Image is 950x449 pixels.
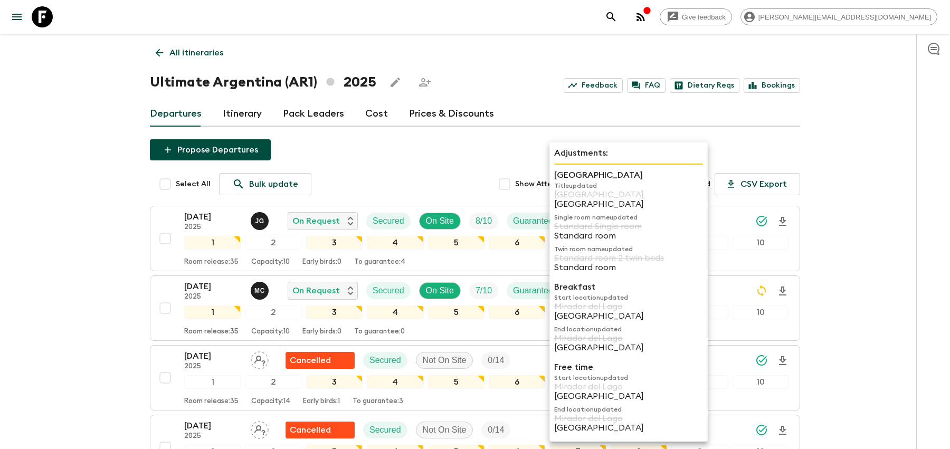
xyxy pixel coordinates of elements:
[283,101,344,127] a: Pack Leaders
[245,305,301,319] div: 2
[554,343,703,352] p: [GEOGRAPHIC_DATA]
[554,253,703,263] p: Standard room 2 twin beds
[306,305,363,319] div: 3
[554,423,703,433] p: [GEOGRAPHIC_DATA]
[489,375,545,389] div: 6
[755,284,768,297] svg: Sync Required - Changes detected
[488,424,504,436] p: 0 / 14
[292,284,340,297] p: On Request
[184,419,242,432] p: [DATE]
[150,72,376,93] h1: Ultimate Argentina (AR1) 2025
[489,236,545,250] div: 6
[554,281,703,293] p: Breakfast
[255,217,264,225] p: J G
[554,414,703,423] p: Mirador del Lago
[601,6,622,27] button: search adventures
[423,424,467,436] p: Not On Site
[733,236,789,250] div: 10
[290,354,331,367] p: Cancelled
[353,397,403,406] p: To guarantee: 3
[184,223,242,232] p: 2025
[414,72,435,93] span: Share this itinerary
[176,179,211,189] span: Select All
[481,352,510,369] div: Trip Fill
[385,72,406,93] button: Edit this itinerary
[423,354,467,367] p: Not On Site
[369,354,401,367] p: Secured
[251,424,269,433] span: Assign pack leader
[489,305,545,319] div: 6
[184,236,241,250] div: 1
[744,78,800,93] a: Bookings
[481,422,510,438] div: Trip Fill
[733,375,789,389] div: 10
[302,328,341,336] p: Early birds: 0
[670,78,739,93] a: Dietary Reqs
[515,179,624,189] span: Show Attention Required only
[184,258,239,266] p: Room release: 35
[554,263,703,272] p: Standard room
[150,139,271,160] button: Propose Departures
[554,325,703,333] p: End location updated
[733,305,789,319] div: 10
[286,352,355,369] div: Flash Pack cancellation
[513,284,558,297] p: Guaranteed
[365,101,388,127] a: Cost
[776,424,789,437] svg: Download Onboarding
[169,46,223,59] p: All itineraries
[303,397,340,406] p: Early birds: 1
[554,245,703,253] p: Twin room name updated
[554,333,703,343] p: Mirador del Lago
[184,350,242,362] p: [DATE]
[755,215,768,227] svg: Synced Successfully
[554,147,703,159] p: Adjustments:
[428,375,484,389] div: 5
[554,213,703,222] p: Single room name updated
[306,375,363,389] div: 3
[554,181,703,190] p: Title updated
[776,355,789,367] svg: Download Onboarding
[292,215,340,227] p: On Request
[6,6,27,27] button: menu
[554,361,703,374] p: Free time
[286,422,355,438] div: Flash Pack cancellation
[150,101,202,127] a: Departures
[306,236,363,250] div: 3
[354,258,405,266] p: To guarantee: 4
[755,354,768,367] svg: Synced Successfully
[290,424,331,436] p: Cancelled
[554,405,703,414] p: End location updated
[564,78,623,93] a: Feedback
[302,258,341,266] p: Early birds: 0
[554,169,703,181] p: [GEOGRAPHIC_DATA]
[251,328,290,336] p: Capacity: 10
[251,397,290,406] p: Capacity: 14
[554,231,703,241] p: Standard room
[554,311,703,321] p: [GEOGRAPHIC_DATA]
[245,375,301,389] div: 2
[776,215,789,228] svg: Download Onboarding
[249,178,298,190] p: Bulk update
[554,374,703,382] p: Start location updated
[184,305,241,319] div: 1
[245,236,301,250] div: 2
[354,328,405,336] p: To guarantee: 0
[755,424,768,436] svg: Synced Successfully
[251,258,290,266] p: Capacity: 10
[554,199,703,209] p: [GEOGRAPHIC_DATA]
[554,302,703,311] p: Mirador del Lago
[184,362,242,371] p: 2025
[676,13,731,21] span: Give feedback
[184,328,239,336] p: Room release: 35
[184,211,242,223] p: [DATE]
[184,280,242,293] p: [DATE]
[184,375,241,389] div: 1
[554,190,703,199] p: [GEOGRAPHIC_DATA]
[251,355,269,363] span: Assign pack leader
[367,375,423,389] div: 4
[554,391,703,401] p: [GEOGRAPHIC_DATA]
[369,424,401,436] p: Secured
[627,78,666,93] a: FAQ
[184,293,242,301] p: 2025
[251,215,271,224] span: Jessica Giachello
